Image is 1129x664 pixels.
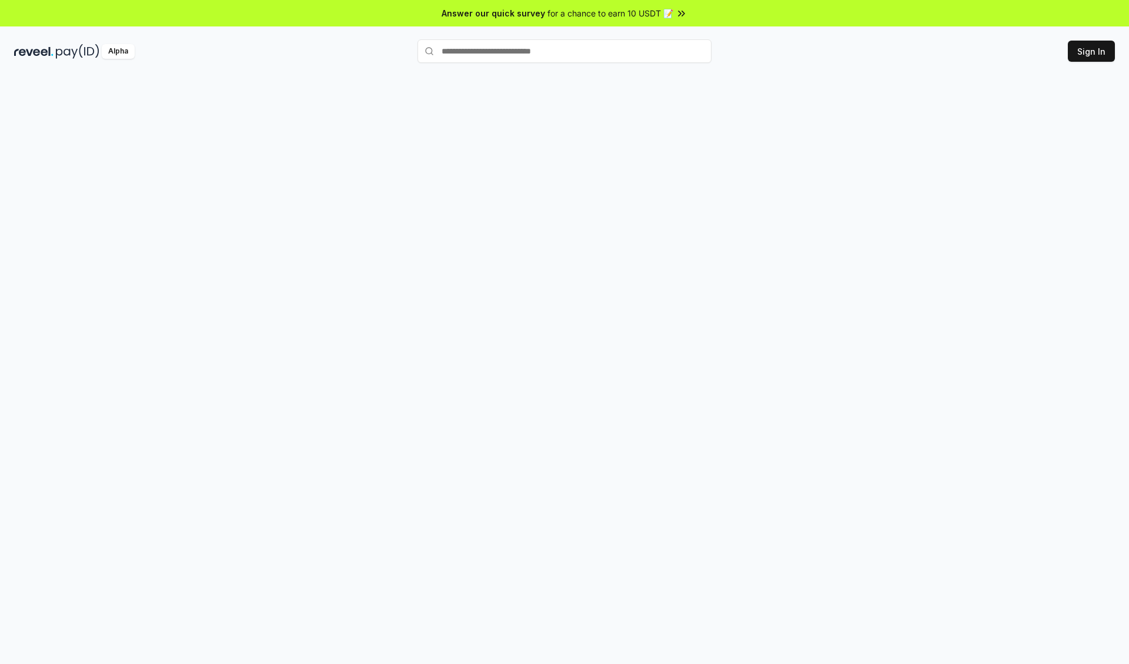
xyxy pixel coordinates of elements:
span: for a chance to earn 10 USDT 📝 [547,7,673,19]
button: Sign In [1068,41,1115,62]
img: reveel_dark [14,44,54,59]
img: pay_id [56,44,99,59]
span: Answer our quick survey [442,7,545,19]
div: Alpha [102,44,135,59]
